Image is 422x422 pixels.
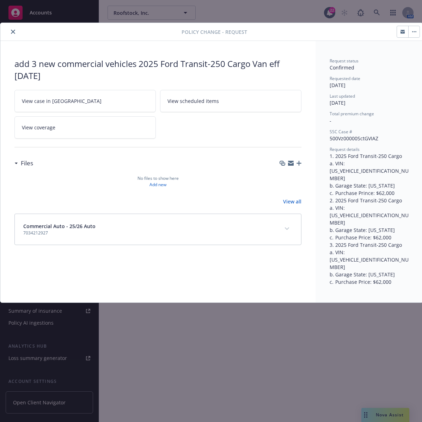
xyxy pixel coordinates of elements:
button: close [9,27,17,36]
div: add 3 new commercial vehicles 2025 Ford Transit-250 Cargo Van eff [DATE] [14,58,301,81]
span: View coverage [22,124,55,131]
a: View all [283,198,301,205]
a: Add new [149,182,166,188]
a: View coverage [14,116,156,139]
span: Total premium change [330,111,374,117]
span: Confirmed [330,64,354,71]
span: SSC Case # [330,129,352,135]
span: Last updated [330,93,355,99]
a: View case in [GEOGRAPHIC_DATA] [14,90,156,112]
span: [DATE] [330,82,345,88]
button: expand content [281,223,293,234]
span: View case in [GEOGRAPHIC_DATA] [22,97,102,105]
span: Requested date [330,75,360,81]
span: No files to show here [137,175,179,182]
span: Request status [330,58,359,64]
span: Commercial Auto - 25/26 Auto [23,222,96,230]
span: Policy change - Request [182,28,247,36]
span: [DATE] [330,99,345,106]
div: Commercial Auto - 25/26 Auto7034212927expand content [15,214,301,245]
a: View scheduled items [160,90,301,112]
span: 500Vz00000SctGVIAZ [330,135,378,142]
span: View scheduled items [167,97,219,105]
span: Request details [330,146,360,152]
span: 1. 2025 Ford Transit-250 Cargo a. VIN: [US_VEHICLE_IDENTIFICATION_NUMBER] b. Garage State: [US_ST... [330,153,409,285]
h3: Files [21,159,33,168]
span: 7034212927 [23,230,96,236]
span: - [330,117,331,124]
div: Files [14,159,33,168]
